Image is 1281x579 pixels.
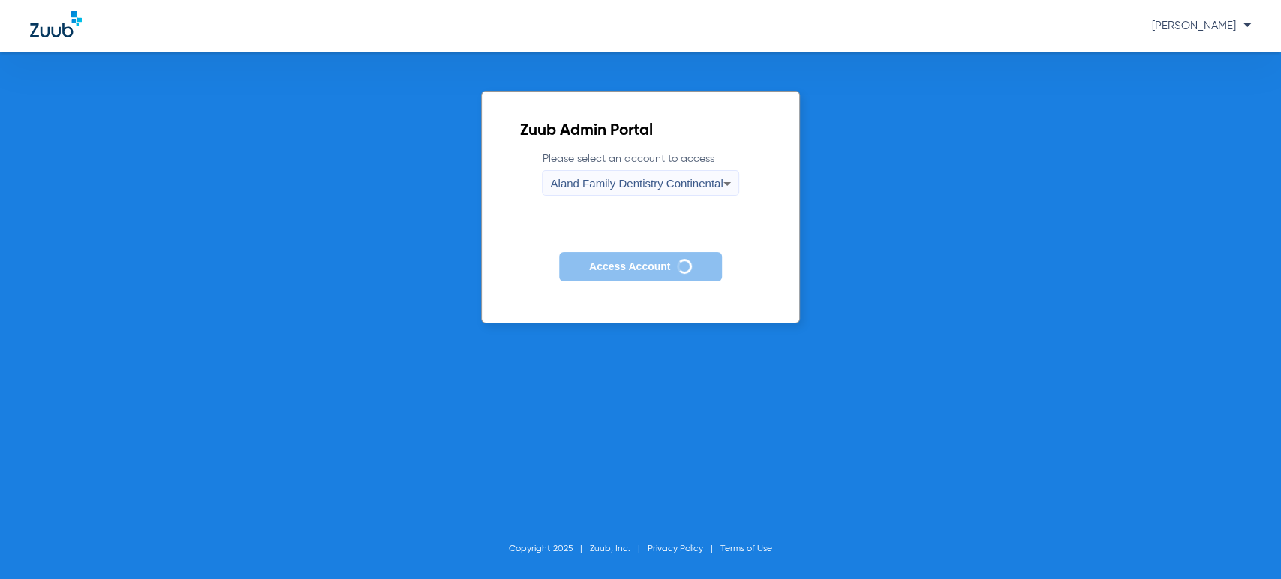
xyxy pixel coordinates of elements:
[509,541,590,556] li: Copyright 2025
[589,260,670,272] span: Access Account
[30,11,82,37] img: Zuub Logo
[1206,507,1281,579] iframe: Chat Widget
[519,124,761,139] h2: Zuub Admin Portal
[1152,20,1251,31] span: [PERSON_NAME]
[559,252,722,281] button: Access Account
[550,177,723,190] span: Aland Family Dentistry Continental
[648,544,703,553] a: Privacy Policy
[720,544,772,553] a: Terms of Use
[590,541,648,556] li: Zuub, Inc.
[542,151,738,196] label: Please select an account to access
